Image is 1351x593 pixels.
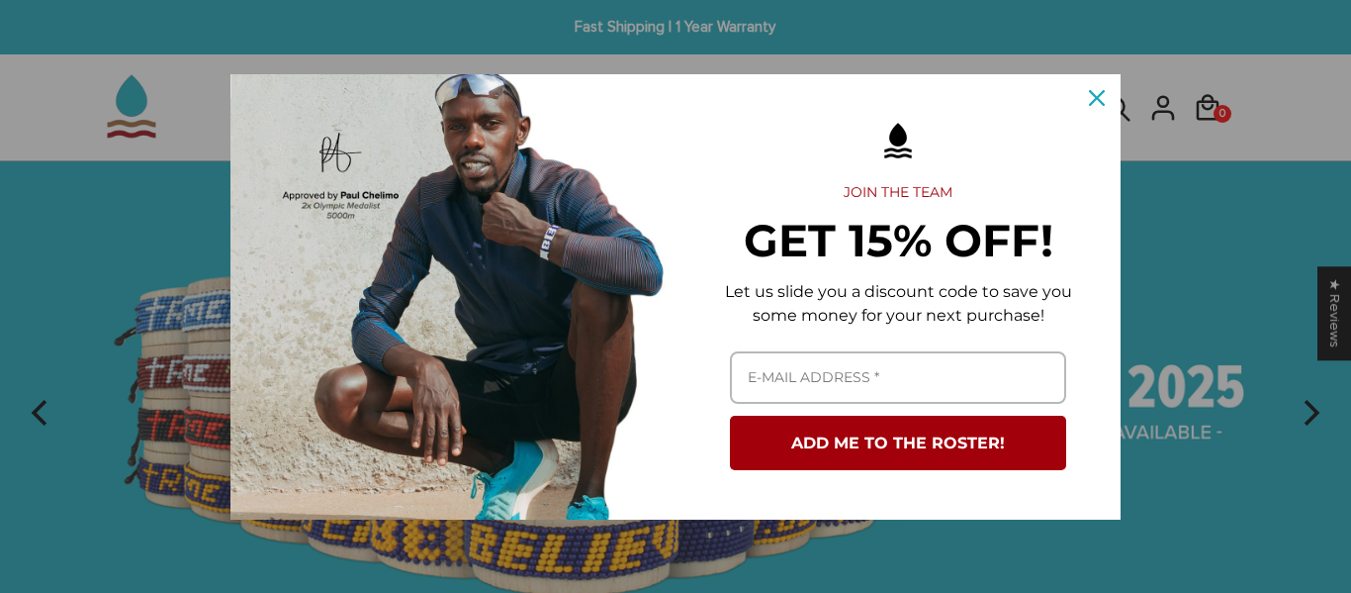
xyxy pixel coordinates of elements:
[707,184,1089,202] h2: JOIN THE TEAM
[744,213,1053,267] strong: GET 15% OFF!
[730,416,1066,470] button: ADD ME TO THE ROSTER!
[707,280,1089,328] p: Let us slide you a discount code to save you some money for your next purchase!
[1089,90,1105,106] svg: close icon
[1073,74,1121,122] button: Close
[730,351,1066,404] input: Email field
